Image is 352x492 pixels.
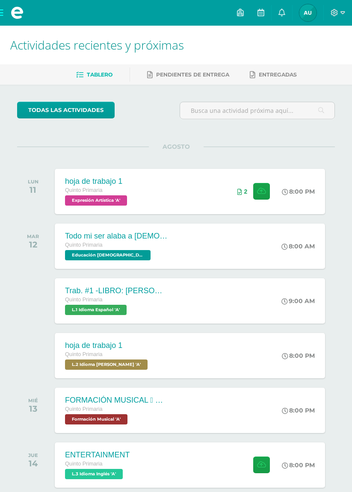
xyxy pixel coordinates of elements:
[65,469,123,479] span: L.3 Idioma Inglés 'A'
[250,68,297,82] a: Entregadas
[65,414,127,424] span: Formación Musical 'A'
[65,451,130,460] div: ENTERTAINMENT
[17,102,115,118] a: todas las Actividades
[28,398,38,404] div: MIÉ
[237,188,247,195] div: Archivos entregados
[65,305,127,315] span: L.1 Idioma Español 'A'
[28,179,38,185] div: LUN
[65,461,103,467] span: Quinto Primaria
[65,406,103,412] span: Quinto Primaria
[65,177,129,186] div: hoja de trabajo 1
[281,297,315,305] div: 9:00 AM
[28,458,38,468] div: 14
[65,187,103,193] span: Quinto Primaria
[180,102,335,119] input: Busca una actividad próxima aquí...
[27,233,39,239] div: MAR
[282,407,315,414] div: 8:00 PM
[65,341,150,350] div: hoja de trabajo 1
[281,242,315,250] div: 8:00 AM
[244,188,247,195] span: 2
[28,452,38,458] div: JUE
[259,71,297,78] span: Entregadas
[65,351,103,357] span: Quinto Primaria
[65,359,148,370] span: L.2 Idioma Maya Kaqchikel 'A'
[65,396,168,405] div: FORMACIÓN MUSICAL  EJERCICIO RITMICO
[282,188,315,195] div: 8:00 PM
[28,404,38,414] div: 13
[27,239,39,250] div: 12
[282,461,315,469] div: 8:00 PM
[65,232,168,241] div: Todo mi ser alaba a [DEMOGRAPHIC_DATA]
[65,242,103,248] span: Quinto Primaria
[299,4,317,21] img: a2f9d571b5fde325869aa2bfa04bd17b.png
[65,297,103,303] span: Quinto Primaria
[156,71,229,78] span: Pendientes de entrega
[149,143,204,150] span: AGOSTO
[65,195,127,206] span: Expresión Artística 'A'
[65,286,168,295] div: Trab. #1 -LIBRO: [PERSON_NAME] EL DIBUJANTE
[28,185,38,195] div: 11
[10,37,184,53] span: Actividades recientes y próximas
[282,352,315,359] div: 8:00 PM
[87,71,112,78] span: Tablero
[76,68,112,82] a: Tablero
[147,68,229,82] a: Pendientes de entrega
[65,250,151,260] span: Educación Cristiana 'A'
